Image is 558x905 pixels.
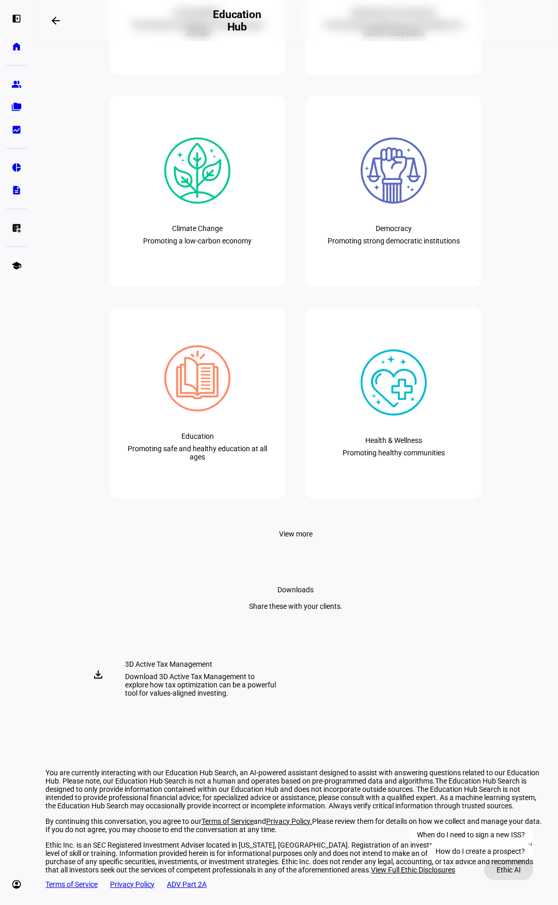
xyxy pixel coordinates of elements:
[11,102,22,112] eth-mat-symbol: folder_copy
[6,157,27,178] a: pie_chart
[50,14,62,27] mat-icon: arrow_backwards
[11,260,22,271] eth-mat-symbol: school
[167,880,207,888] a: ADV Part 2A
[11,79,22,89] eth-mat-symbol: group
[202,817,254,825] a: Terms of Service
[92,668,104,681] mat-icon: download
[125,672,277,697] div: Download 3D Active Tax Management to explore how tax optimization can be a powerful tool for valu...
[279,524,313,544] span: View more
[11,185,22,195] eth-mat-symbol: description
[6,74,27,95] a: group
[11,13,22,24] eth-mat-symbol: left_panel_open
[277,586,314,594] div: Downloads
[6,36,27,57] a: home
[6,180,27,201] a: description
[436,847,525,855] span: How do I create a prospect?
[249,602,343,610] div: Share these with your clients.
[164,345,230,411] img: education.colored.svg
[212,8,262,33] h2: Education Hub
[126,444,269,461] div: Promoting safe and healthy education at all ages
[417,831,525,839] span: When do I need to sign a new ISS?
[172,224,223,233] div: Climate Change
[11,125,22,135] eth-mat-symbol: bid_landscape
[11,879,22,889] eth-mat-symbol: account_circle
[164,137,230,204] img: climateChange.colored.svg
[6,119,27,140] a: bid_landscape
[343,449,445,457] div: Promoting healthy communities
[6,97,27,117] a: folder_copy
[45,817,546,834] p: By continuing this conversation, you agree to our and Please review them for details on how we co...
[143,237,252,245] div: Promoting a low-carbon economy
[484,860,533,880] button: Ethic AI
[11,223,22,233] eth-mat-symbol: list_alt_add
[266,817,312,825] a: Privacy Policy.
[361,137,427,204] img: democracy.colored.svg
[181,432,214,440] div: Education
[328,237,460,245] div: Promoting strong democratic institutions
[361,349,427,416] img: healthWellness.colored.svg
[125,660,277,668] div: 3D Active Tax Management
[267,524,325,544] button: View more
[45,841,546,874] div: Ethic Inc. is an SEC Registered Investment Adviser located in [US_STATE], [GEOGRAPHIC_DATA]. Regi...
[371,866,455,874] span: View Full Ethic Disclosures
[497,860,521,880] span: Ethic AI
[110,880,154,888] a: Privacy Policy
[11,162,22,173] eth-mat-symbol: pie_chart
[11,41,22,52] eth-mat-symbol: home
[45,769,546,810] p: You are currently interacting with our Education Hub Search, an AI-powered assistant designed to ...
[365,436,422,444] div: Health & Wellness
[376,224,412,233] div: Democracy
[45,880,98,888] a: Terms of Service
